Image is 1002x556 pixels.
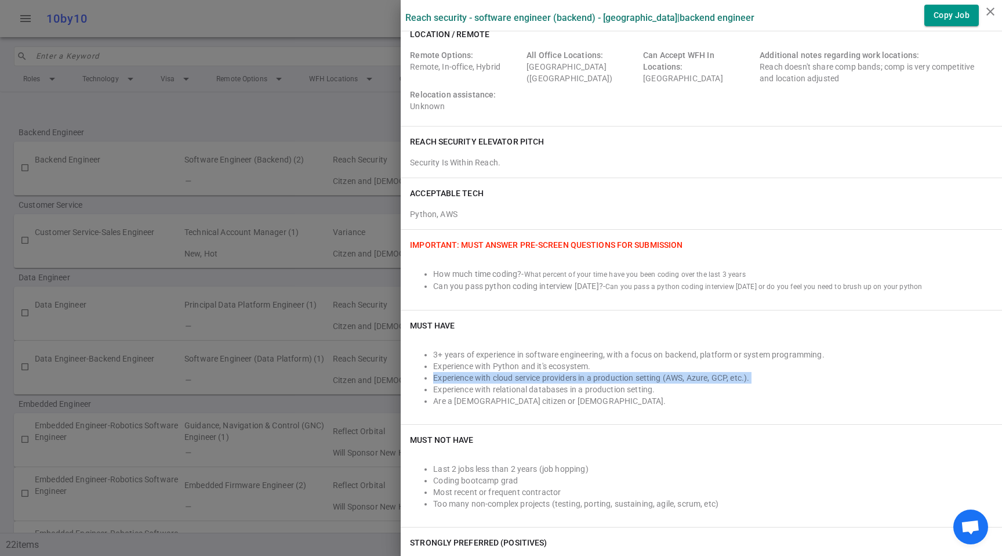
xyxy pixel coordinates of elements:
[410,157,993,168] div: Security Is Within Reach.
[527,49,638,84] div: [GEOGRAPHIC_DATA] ([GEOGRAPHIC_DATA])
[605,283,922,291] span: Can you pass a python coding interview [DATE] or do you feel you need to brush up on your python
[433,498,993,510] li: Too many non-complex projects (testing, porting, sustaining, agile, scrum, etc)
[433,395,993,407] li: Are a [DEMOGRAPHIC_DATA] citizen or [DEMOGRAPHIC_DATA].
[410,28,489,40] h6: Location / Remote
[410,89,522,112] div: Unknown
[410,50,473,60] span: Remote Options:
[760,50,919,60] span: Additional notes regarding work locations:
[983,5,997,19] i: close
[643,50,714,71] span: Can Accept WFH In Locations:
[524,270,746,279] span: What percent of your time have you been coding over the last 3 years
[433,475,993,486] li: Coding bootcamp grad
[410,187,484,199] h6: ACCEPTABLE TECH
[760,49,988,84] div: Reach doesn't share comp bands; comp is very competitive and location adjusted
[643,49,755,84] div: [GEOGRAPHIC_DATA]
[410,537,547,548] h6: Strongly Preferred (Positives)
[405,12,754,23] label: Reach Security - Software Engineer (Backend) - [GEOGRAPHIC_DATA] | Backend Engineer
[410,204,993,220] div: Python, AWS
[410,136,544,147] h6: Reach Security elevator pitch
[433,268,993,280] li: How much time coding? -
[924,5,979,26] button: Copy Job
[433,280,993,293] li: Can you pass python coding interview [DATE]? -
[433,372,993,384] li: Experience with cloud service providers in a production setting (AWS, Azure, GCP, etc.).
[433,463,993,475] li: Last 2 jobs less than 2 years (job hopping)
[433,349,993,360] li: 3+ years of experience in software engineering, with a focus on backend, platform or system progr...
[433,384,993,395] li: Experience with relational databases in a production setting.
[410,49,522,84] div: Remote, In-office, Hybrid
[433,486,993,498] li: Most recent or frequent contractor
[410,434,473,446] h6: Must NOT Have
[410,240,682,250] span: IMPORTANT: Must Answer Pre-screen Questions for Submission
[953,510,988,544] div: Open chat
[410,320,455,331] h6: Must Have
[410,90,496,99] span: Relocation assistance:
[527,50,603,60] span: All Office Locations:
[433,360,993,372] li: Experience with Python and it's ecosystem.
